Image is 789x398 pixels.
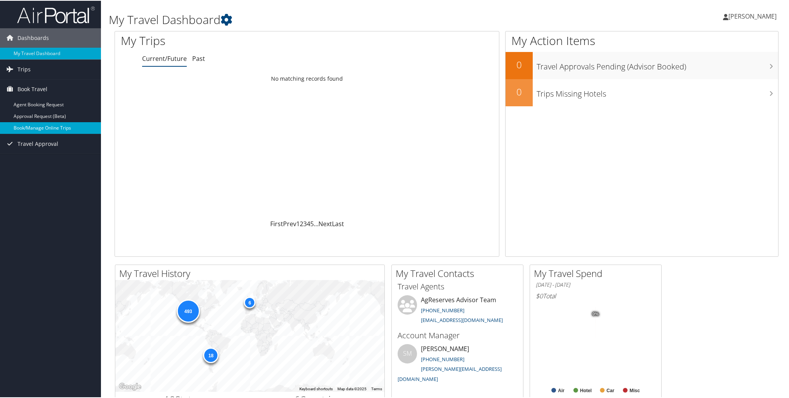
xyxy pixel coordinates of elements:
[421,355,464,362] a: [PHONE_NUMBER]
[300,219,303,227] a: 2
[117,381,143,391] a: Open this area in Google Maps (opens a new window)
[109,11,559,27] h1: My Travel Dashboard
[398,329,517,340] h3: Account Manager
[303,219,307,227] a: 3
[728,11,777,20] span: [PERSON_NAME]
[536,291,655,299] h6: Total
[244,296,255,308] div: 6
[337,386,367,390] span: Map data ©2025
[307,219,310,227] a: 4
[314,219,318,227] span: …
[607,387,614,393] text: Car
[117,381,143,391] img: Google
[534,266,661,279] h2: My Travel Spend
[115,71,499,85] td: No matching records found
[629,387,640,393] text: Misc
[421,316,503,323] a: [EMAIL_ADDRESS][DOMAIN_NAME]
[593,311,599,316] tspan: 0%
[506,78,778,106] a: 0Trips Missing Hotels
[17,79,47,98] span: Book Travel
[396,266,523,279] h2: My Travel Contacts
[371,386,382,390] a: Terms (opens in new tab)
[192,54,205,62] a: Past
[394,343,521,385] li: [PERSON_NAME]
[536,291,543,299] span: $0
[296,219,300,227] a: 1
[537,57,778,71] h3: Travel Approvals Pending (Advisor Booked)
[536,280,655,288] h6: [DATE] - [DATE]
[121,32,333,48] h1: My Trips
[558,387,565,393] text: Air
[203,347,219,362] div: 18
[537,84,778,99] h3: Trips Missing Hotels
[723,4,784,27] a: [PERSON_NAME]
[283,219,296,227] a: Prev
[398,280,517,291] h3: Travel Agents
[17,5,95,23] img: airportal-logo.png
[398,365,502,382] a: [PERSON_NAME][EMAIL_ADDRESS][DOMAIN_NAME]
[506,85,533,98] h2: 0
[506,32,778,48] h1: My Action Items
[17,59,31,78] span: Trips
[17,133,58,153] span: Travel Approval
[506,57,533,71] h2: 0
[318,219,332,227] a: Next
[580,387,592,393] text: Hotel
[394,294,521,326] li: AgReserves Advisor Team
[17,28,49,47] span: Dashboards
[142,54,187,62] a: Current/Future
[398,343,417,363] div: SM
[119,266,384,279] h2: My Travel History
[270,219,283,227] a: First
[176,299,200,322] div: 493
[310,219,314,227] a: 5
[332,219,344,227] a: Last
[506,51,778,78] a: 0Travel Approvals Pending (Advisor Booked)
[421,306,464,313] a: [PHONE_NUMBER]
[299,386,333,391] button: Keyboard shortcuts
